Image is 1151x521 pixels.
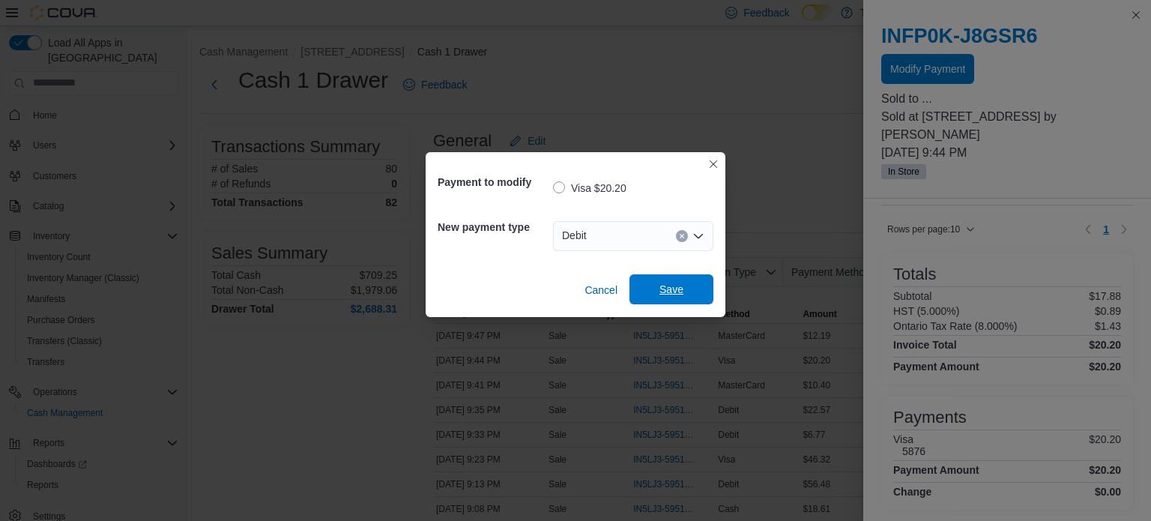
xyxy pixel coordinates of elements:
[438,212,550,242] h5: New payment type
[562,226,587,244] span: Debit
[438,167,550,197] h5: Payment to modify
[578,275,623,305] button: Cancel
[593,227,594,245] input: Accessible screen reader label
[692,230,704,242] button: Open list of options
[629,274,713,304] button: Save
[659,282,683,297] span: Save
[584,283,617,298] span: Cancel
[704,155,722,173] button: Closes this modal window
[553,179,626,197] label: Visa $20.20
[676,230,688,242] button: Clear input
